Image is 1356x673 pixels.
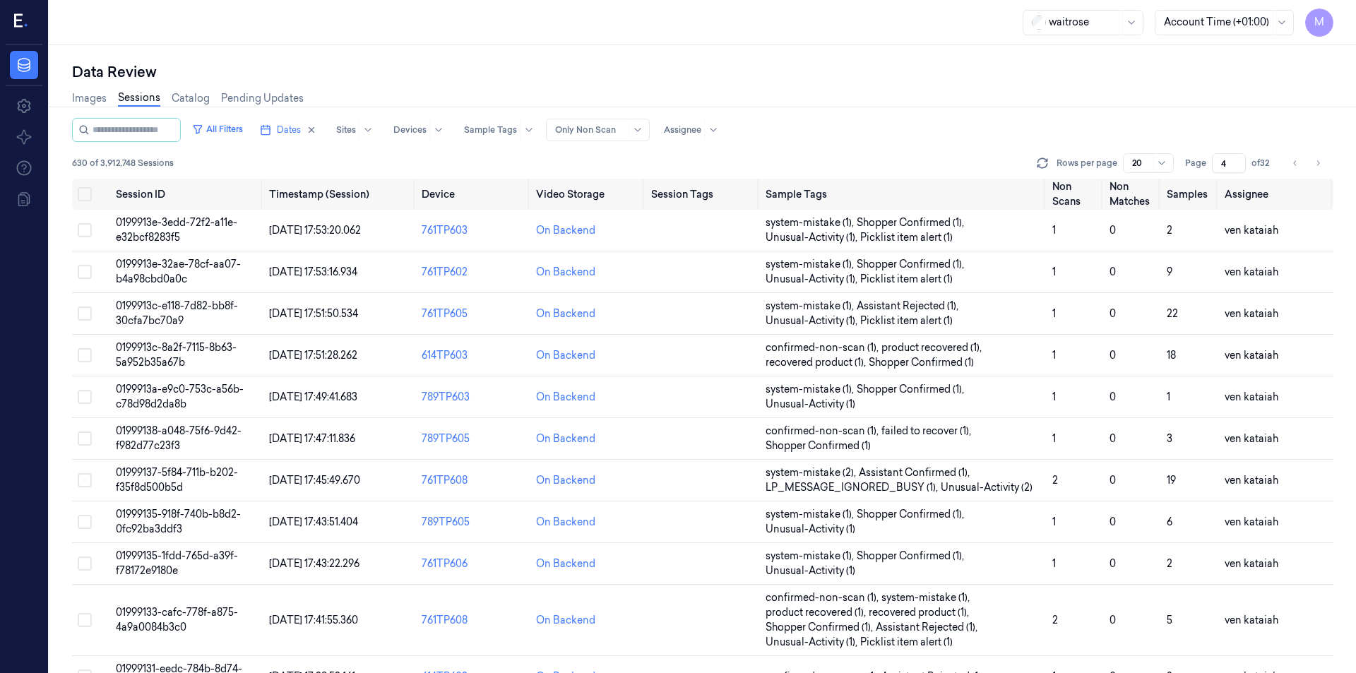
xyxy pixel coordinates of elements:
[172,91,210,106] a: Catalog
[536,431,595,446] div: On Backend
[78,187,92,201] button: Select all
[1185,157,1206,169] span: Page
[760,179,1047,210] th: Sample Tags
[766,620,876,635] span: Shopper Confirmed (1) ,
[269,557,359,570] span: [DATE] 17:43:22.296
[536,223,595,238] div: On Backend
[1167,224,1172,237] span: 2
[536,348,595,363] div: On Backend
[116,258,241,285] span: 0199913e-32ae-78cf-aa07-b4a98cbd0a0c
[536,515,595,530] div: On Backend
[766,507,857,522] span: system-mistake (1) ,
[857,215,967,230] span: Shopper Confirmed (1) ,
[422,515,525,530] div: 789TP605
[116,424,242,452] span: 01999138-a048-75f6-9d42-f982d77c23f3
[536,473,595,488] div: On Backend
[1225,307,1278,320] span: ven kataiah
[1251,157,1274,169] span: of 32
[118,90,160,107] a: Sessions
[766,314,860,328] span: Unusual-Activity (1) ,
[1167,432,1172,445] span: 3
[186,118,249,141] button: All Filters
[766,465,859,480] span: system-mistake (2) ,
[1110,557,1116,570] span: 0
[766,439,871,453] span: Shopper Confirmed (1)
[1225,266,1278,278] span: ven kataiah
[1308,153,1328,173] button: Go to next page
[1225,557,1278,570] span: ven kataiah
[766,480,941,495] span: LP_MESSAGE_IGNORED_BUSY (1) ,
[869,355,974,370] span: Shopper Confirmed (1)
[1167,614,1172,626] span: 5
[254,119,322,141] button: Dates
[1225,432,1278,445] span: ven kataiah
[1225,474,1278,487] span: ven kataiah
[1285,153,1305,173] button: Go to previous page
[766,272,860,287] span: Unusual-Activity (1) ,
[536,613,595,628] div: On Backend
[1110,349,1116,362] span: 0
[110,179,263,210] th: Session ID
[536,306,595,321] div: On Backend
[766,522,855,537] span: Unusual-Activity (1)
[1052,224,1056,237] span: 1
[422,390,525,405] div: 789TP603
[1167,557,1172,570] span: 2
[766,424,881,439] span: confirmed-non-scan (1) ,
[766,397,855,412] span: Unusual-Activity (1)
[1052,349,1056,362] span: 1
[876,620,980,635] span: Assistant Rejected (1) ,
[1167,349,1176,362] span: 18
[1052,432,1056,445] span: 1
[116,508,241,535] span: 01999135-918f-740b-b8d2-0fc92ba3ddf3
[78,348,92,362] button: Select row
[422,223,525,238] div: 761TP603
[766,635,860,650] span: Unusual-Activity (1) ,
[1167,266,1172,278] span: 9
[857,257,967,272] span: Shopper Confirmed (1) ,
[1052,391,1056,403] span: 1
[766,230,860,245] span: Unusual-Activity (1) ,
[78,556,92,571] button: Select row
[116,216,237,244] span: 0199913e-3edd-72f2-a11e-e32bcf8283f5
[860,230,953,245] span: Picklist item alert (1)
[72,91,107,106] a: Images
[78,613,92,627] button: Select row
[860,314,953,328] span: Picklist item alert (1)
[1167,474,1176,487] span: 19
[1225,349,1278,362] span: ven kataiah
[1052,307,1056,320] span: 1
[269,349,357,362] span: [DATE] 17:51:28.262
[269,266,357,278] span: [DATE] 17:53:16.934
[422,431,525,446] div: 789TP605
[78,515,92,529] button: Select row
[766,590,881,605] span: confirmed-non-scan (1) ,
[422,306,525,321] div: 761TP605
[766,564,855,578] span: Unusual-Activity (1)
[1047,179,1104,210] th: Non Scans
[1110,224,1116,237] span: 0
[1104,179,1161,210] th: Non Matches
[1225,391,1278,403] span: ven kataiah
[1052,474,1058,487] span: 2
[1110,516,1116,528] span: 0
[1057,157,1117,169] p: Rows per page
[1110,307,1116,320] span: 0
[1285,153,1328,173] nav: pagination
[1225,516,1278,528] span: ven kataiah
[422,348,525,363] div: 614TP603
[1110,266,1116,278] span: 0
[1167,307,1178,320] span: 22
[263,179,416,210] th: Timestamp (Session)
[766,355,869,370] span: recovered product (1) ,
[766,299,857,314] span: system-mistake (1) ,
[881,590,973,605] span: system-mistake (1) ,
[422,556,525,571] div: 761TP606
[1167,391,1170,403] span: 1
[269,391,357,403] span: [DATE] 17:49:41.683
[941,480,1033,495] span: Unusual-Activity (2)
[1225,224,1278,237] span: ven kataiah
[269,224,361,237] span: [DATE] 17:53:20.062
[422,473,525,488] div: 761TP608
[766,549,857,564] span: system-mistake (1) ,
